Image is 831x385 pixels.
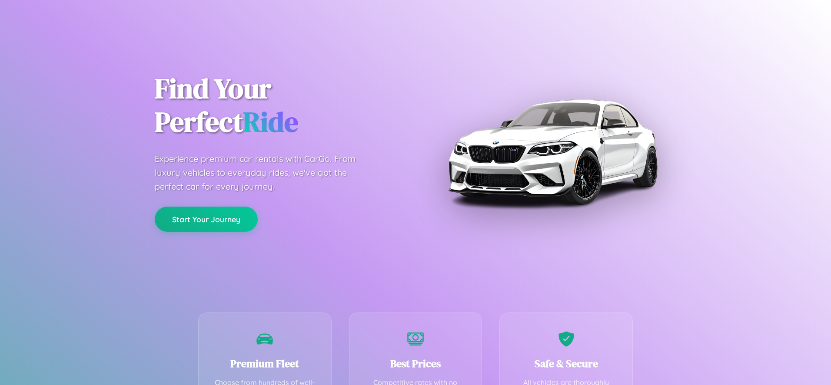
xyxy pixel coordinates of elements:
[212,356,318,371] h3: Premium Fleet
[444,43,661,260] img: Premium BMW car rental vehicle
[513,356,619,371] h3: Safe & Secure
[155,207,258,232] button: Start Your Journey
[243,103,298,141] span: Ride
[362,356,469,371] h3: Best Prices
[155,72,402,139] h1: Find Your Perfect
[155,152,372,194] p: Experience premium car rentals with CarGo. From luxury vehicles to everyday rides, we've got the ...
